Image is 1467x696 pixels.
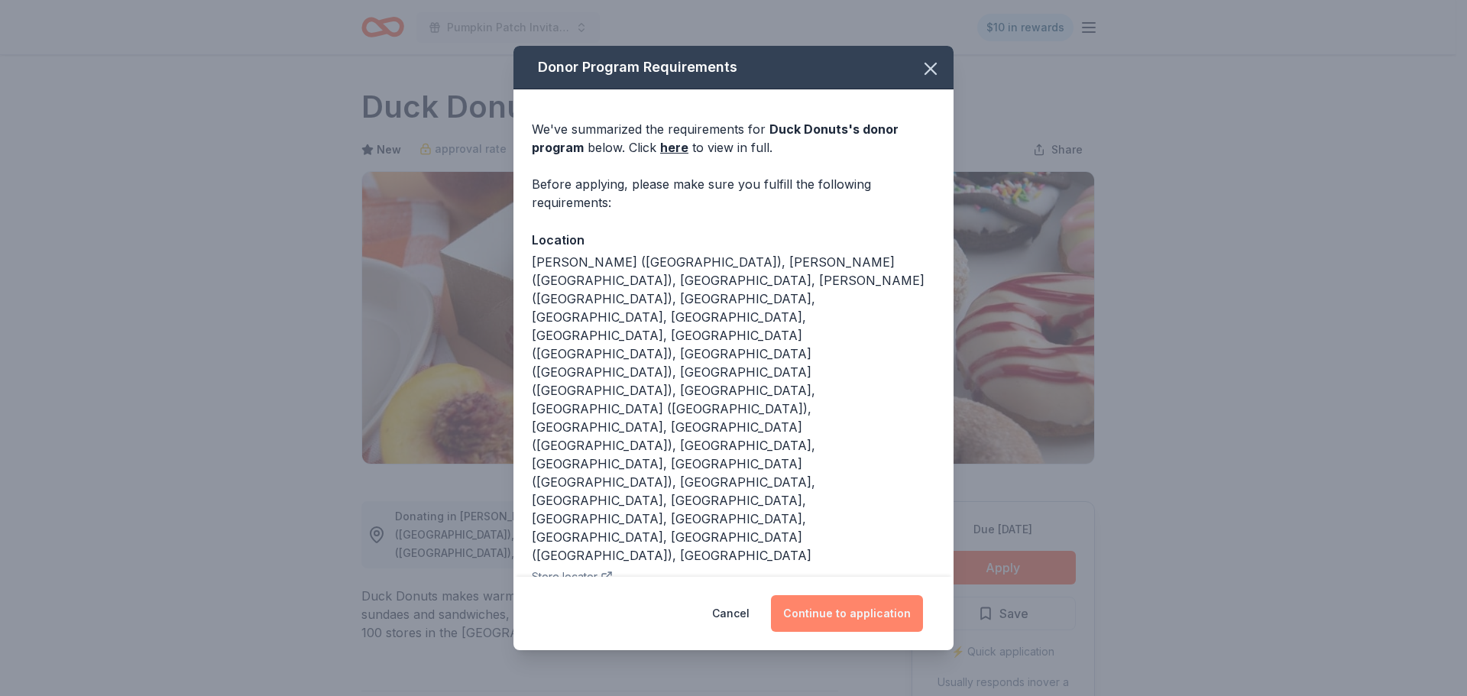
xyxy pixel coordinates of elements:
button: Cancel [712,595,750,632]
div: [PERSON_NAME] ([GEOGRAPHIC_DATA]), [PERSON_NAME] ([GEOGRAPHIC_DATA]), [GEOGRAPHIC_DATA], [PERSON_... [532,253,935,565]
div: We've summarized the requirements for below. Click to view in full. [532,120,935,157]
button: Store locator [532,568,613,586]
div: Before applying, please make sure you fulfill the following requirements: [532,175,935,212]
a: here [660,138,688,157]
div: Location [532,230,935,250]
div: Donor Program Requirements [513,46,954,89]
button: Continue to application [771,595,923,632]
